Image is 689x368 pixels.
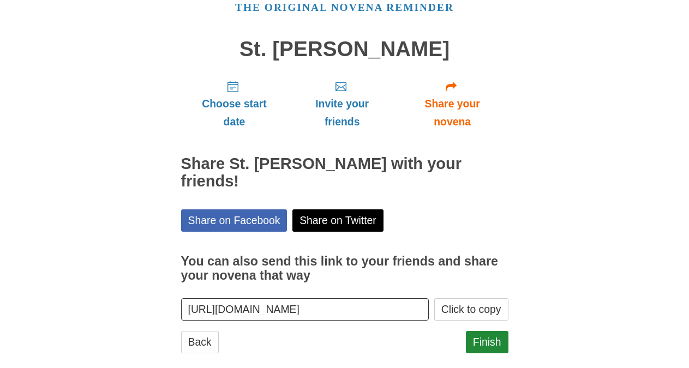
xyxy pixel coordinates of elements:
[181,255,508,282] h3: You can also send this link to your friends and share your novena that way
[292,209,384,232] a: Share on Twitter
[466,331,508,353] a: Finish
[181,155,508,190] h2: Share St. [PERSON_NAME] with your friends!
[434,298,508,321] button: Click to copy
[181,71,288,136] a: Choose start date
[298,95,385,131] span: Invite your friends
[181,331,219,353] a: Back
[408,95,498,131] span: Share your novena
[235,2,454,13] a: The original novena reminder
[192,95,277,131] span: Choose start date
[181,209,287,232] a: Share on Facebook
[287,71,396,136] a: Invite your friends
[181,38,508,61] h1: St. [PERSON_NAME]
[397,71,508,136] a: Share your novena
